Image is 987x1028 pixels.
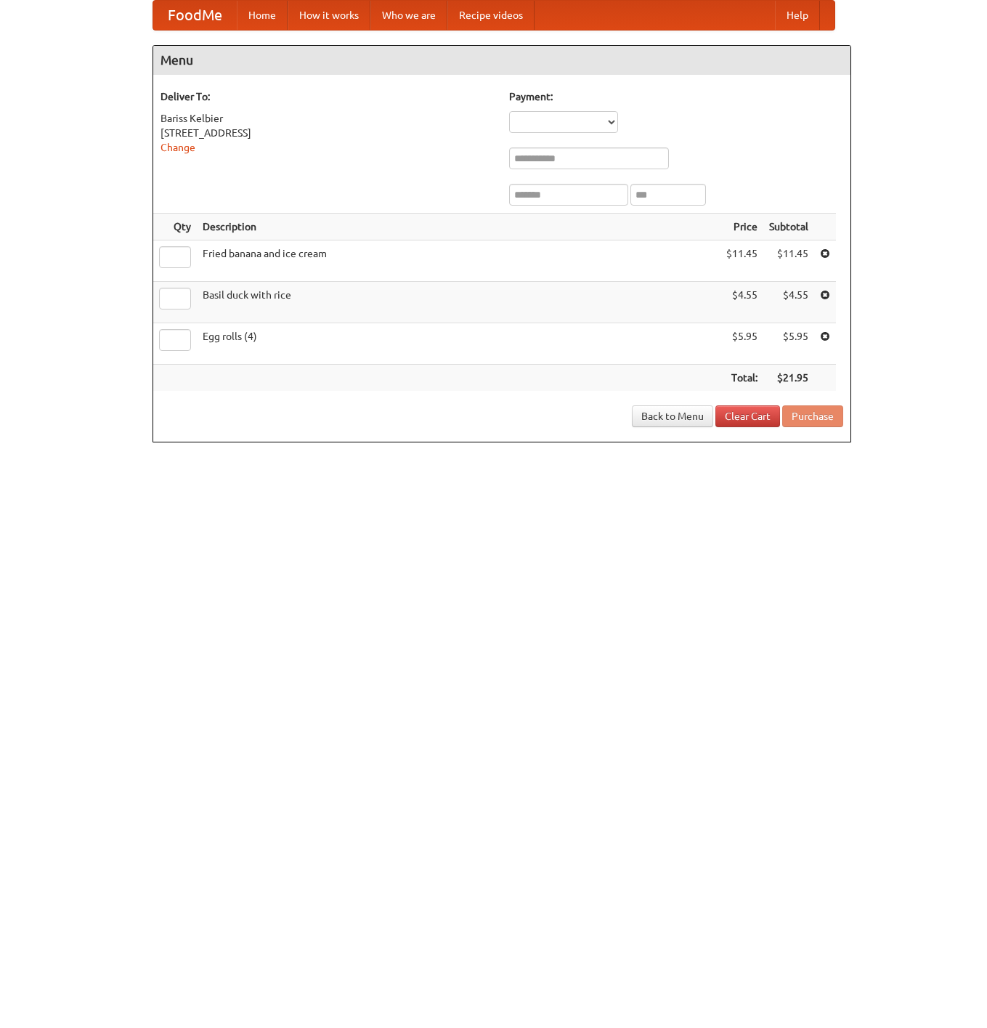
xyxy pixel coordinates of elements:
th: Description [197,214,720,240]
td: $11.45 [720,240,763,282]
h5: Payment: [509,89,843,104]
td: $11.45 [763,240,814,282]
a: Change [161,142,195,153]
th: Total: [720,365,763,392]
a: Help [775,1,820,30]
td: $5.95 [720,323,763,365]
a: Who we are [370,1,447,30]
a: How it works [288,1,370,30]
a: FoodMe [153,1,237,30]
h5: Deliver To: [161,89,495,104]
div: [STREET_ADDRESS] [161,126,495,140]
button: Purchase [782,405,843,427]
td: $5.95 [763,323,814,365]
a: Clear Cart [715,405,780,427]
td: Fried banana and ice cream [197,240,720,282]
td: Basil duck with rice [197,282,720,323]
td: Egg rolls (4) [197,323,720,365]
a: Recipe videos [447,1,535,30]
a: Back to Menu [632,405,713,427]
th: Subtotal [763,214,814,240]
th: Price [720,214,763,240]
td: $4.55 [763,282,814,323]
th: Qty [153,214,197,240]
div: Bariss Kelbier [161,111,495,126]
h4: Menu [153,46,850,75]
th: $21.95 [763,365,814,392]
td: $4.55 [720,282,763,323]
a: Home [237,1,288,30]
